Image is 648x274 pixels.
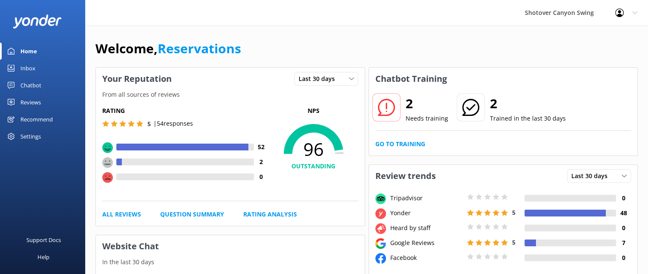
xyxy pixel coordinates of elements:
span: 5 [147,120,151,128]
div: Chatbot [20,77,41,94]
p: From all sources of reviews [96,90,365,99]
a: Go to Training [375,139,425,149]
span: Last 30 days [299,74,340,84]
a: Reservations [158,40,241,57]
h4: 52 [254,142,269,152]
h3: Chatbot Training [369,68,453,90]
h3: Website Chat [96,235,365,257]
p: NPS [269,106,358,115]
div: Yonder [388,208,465,218]
h3: Review trends [369,165,442,187]
h4: 2 [254,157,269,167]
h2: 2 [406,93,448,114]
div: Recommend [20,111,53,128]
div: Heard by staff [388,223,465,233]
span: 5 [512,238,516,246]
h2: 2 [490,93,566,114]
div: Settings [20,128,41,145]
p: | 54 responses [153,119,193,128]
h4: 0 [616,223,631,233]
a: Question Summary [160,210,224,219]
p: Trained in the last 30 days [490,114,566,123]
a: All Reviews [102,210,141,219]
div: Help [37,248,49,265]
img: yonder-white-logo.png [13,14,62,29]
a: Rating Analysis [243,210,297,219]
p: Needs training [406,114,448,123]
h1: Welcome, [95,38,241,59]
h4: 7 [616,238,631,248]
div: Reviews [20,94,41,111]
div: Support Docs [26,231,61,248]
span: Last 30 days [571,171,613,181]
div: Home [20,43,37,60]
h3: Your Reputation [96,68,178,90]
h5: Rating [102,106,269,115]
p: In the last 30 days [96,257,365,267]
h4: 0 [616,253,631,262]
div: Inbox [20,60,35,77]
div: Tripadvisor [388,193,465,203]
h4: 0 [254,172,269,182]
h4: 0 [616,193,631,203]
h4: 48 [616,208,631,218]
div: Facebook [388,253,465,262]
h4: OUTSTANDING [269,162,358,171]
span: 5 [512,208,516,216]
span: 96 [269,138,358,160]
div: Google Reviews [388,238,465,248]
